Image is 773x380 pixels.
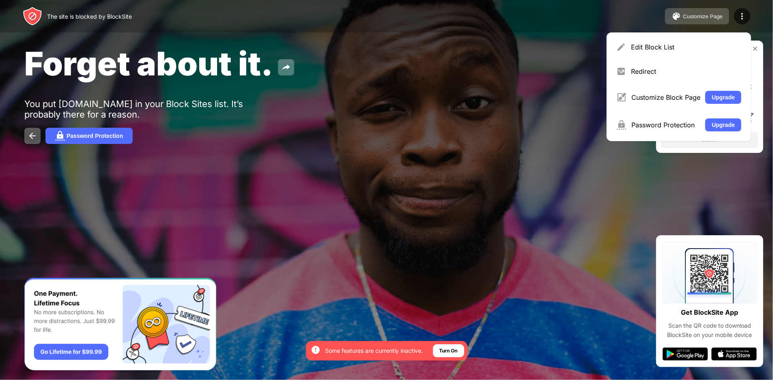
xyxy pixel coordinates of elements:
img: app-store.svg [711,348,757,361]
button: Password Protection [45,128,133,144]
div: Some features are currently inactive. [325,347,423,355]
img: header-logo.svg [23,6,42,26]
img: menu-customize.svg [616,92,627,102]
img: menu-redirect.svg [616,67,626,76]
img: error-circle-white.svg [311,345,321,355]
img: pallet.svg [672,11,681,21]
img: password.svg [55,131,65,141]
button: Upgrade [705,118,741,131]
div: Redirect [631,67,741,75]
div: Password Protection [631,121,700,129]
button: Upgrade [705,91,741,104]
div: You put [DOMAIN_NAME] in your Block Sites list. It’s probably there for a reason. [24,99,275,120]
img: qrcode.svg [663,242,757,303]
img: back.svg [28,131,37,141]
img: menu-pencil.svg [616,42,626,52]
div: Edit Block List [631,43,741,51]
span: Forget about it. [24,44,273,83]
img: menu-password.svg [616,120,627,130]
div: Customize Page [683,13,723,19]
img: share.svg [281,62,291,72]
div: Get BlockSite App [681,307,739,318]
img: google-play.svg [663,348,708,361]
div: Turn On [439,347,458,355]
img: rate-us-close.svg [752,45,758,52]
div: The site is blocked by BlockSite [47,13,132,20]
div: Password Protection [67,133,123,139]
div: Customize Block Page [631,93,700,101]
div: Scan the QR code to download BlockSite on your mobile device [663,321,757,339]
iframe: Banner [24,278,216,371]
img: menu-icon.svg [737,11,747,21]
button: Customize Page [665,8,729,24]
